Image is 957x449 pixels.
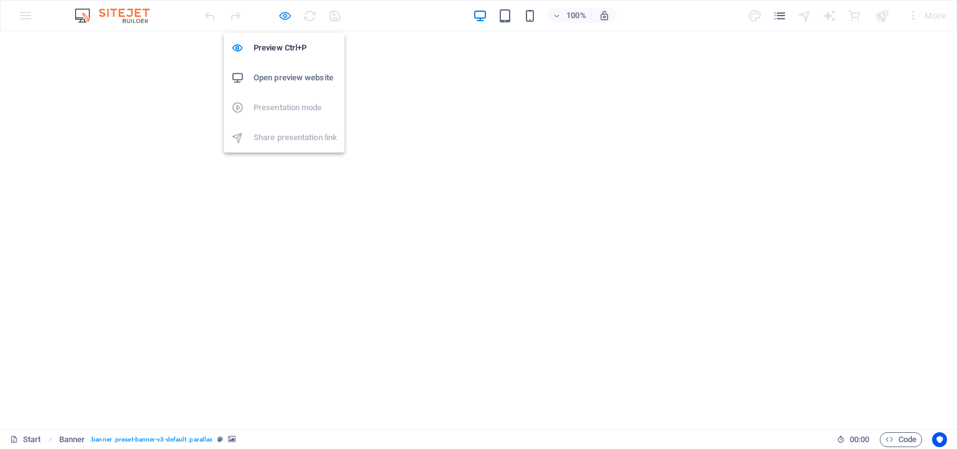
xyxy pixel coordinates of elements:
[837,432,870,447] h6: Session time
[548,8,592,23] button: 100%
[217,436,223,443] i: This element is a customizable preset
[932,432,947,447] button: Usercentrics
[254,40,337,55] h6: Preview Ctrl+P
[254,70,337,85] h6: Open preview website
[880,432,922,447] button: Code
[599,10,610,21] i: On resize automatically adjust zoom level to fit chosen device.
[10,432,41,447] a: Click to cancel selection. Double-click to open Pages
[59,432,85,447] span: Click to select. Double-click to edit
[228,436,236,443] i: This element contains a background
[72,8,165,23] img: Editor Logo
[885,432,917,447] span: Code
[90,432,212,447] span: . banner .preset-banner-v3-default .parallax
[859,435,860,444] span: :
[566,8,586,23] h6: 100%
[773,8,788,23] button: pages
[59,432,236,447] nav: breadcrumb
[773,9,787,23] i: Pages (Ctrl+Alt+S)
[850,432,869,447] span: 00 00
